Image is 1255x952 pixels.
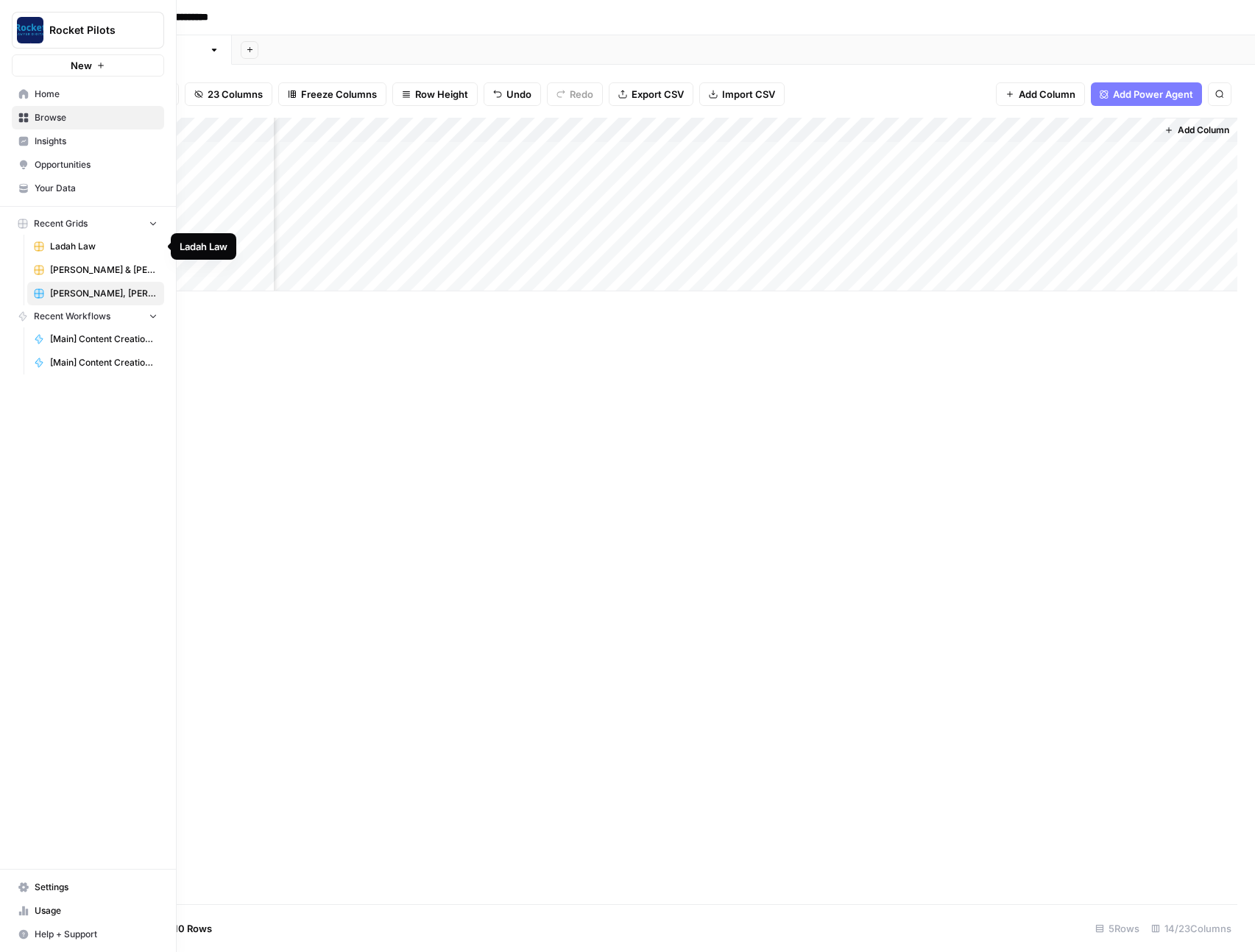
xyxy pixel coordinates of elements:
[12,899,164,923] a: Usage
[609,82,693,106] button: Export CSV
[722,87,775,102] span: Import CSV
[1019,87,1075,102] span: Add Column
[35,904,158,917] span: Usage
[185,82,272,106] button: 23 Columns
[392,82,478,106] button: Row Height
[996,82,1085,106] button: Add Column
[35,928,158,941] span: Help + Support
[12,875,164,899] a: Settings
[34,217,88,230] span: Recent Grids
[12,923,164,946] button: Help + Support
[34,310,110,323] span: Recent Workflows
[12,129,164,153] a: Insights
[699,82,785,106] button: Import CSV
[27,327,164,351] a: [Main] Content Creation Brief
[153,921,212,936] span: Add 10 Rows
[570,87,593,102] span: Redo
[71,58,92,73] span: New
[27,258,164,282] a: [PERSON_NAME] & [PERSON_NAME] [US_STATE] Car Accident Lawyers
[506,87,531,102] span: Undo
[35,881,158,894] span: Settings
[1145,917,1237,940] div: 14/23 Columns
[1159,121,1235,140] button: Add Column
[27,235,164,258] a: Ladah Law
[35,182,158,195] span: Your Data
[301,87,377,102] span: Freeze Columns
[49,23,138,38] span: Rocket Pilots
[50,356,158,369] span: [Main] Content Creation Article
[415,87,468,102] span: Row Height
[12,213,164,235] button: Recent Grids
[180,239,227,254] div: Ladah Law
[17,17,43,43] img: Rocket Pilots Logo
[35,158,158,171] span: Opportunities
[50,240,158,253] span: Ladah Law
[1113,87,1193,102] span: Add Power Agent
[12,305,164,327] button: Recent Workflows
[208,87,263,102] span: 23 Columns
[278,82,386,106] button: Freeze Columns
[12,106,164,129] a: Browse
[12,82,164,106] a: Home
[35,111,158,124] span: Browse
[632,87,684,102] span: Export CSV
[35,88,158,101] span: Home
[484,82,541,106] button: Undo
[1089,917,1145,940] div: 5 Rows
[12,153,164,177] a: Opportunities
[547,82,603,106] button: Redo
[27,351,164,374] a: [Main] Content Creation Article
[1178,124,1229,137] span: Add Column
[35,135,158,148] span: Insights
[27,282,164,305] a: [PERSON_NAME], [PERSON_NAME] & [PERSON_NAME]
[50,333,158,346] span: [Main] Content Creation Brief
[12,54,164,77] button: New
[50,263,158,277] span: [PERSON_NAME] & [PERSON_NAME] [US_STATE] Car Accident Lawyers
[12,177,164,200] a: Your Data
[1091,82,1202,106] button: Add Power Agent
[12,12,164,49] button: Workspace: Rocket Pilots
[50,287,158,300] span: [PERSON_NAME], [PERSON_NAME] & [PERSON_NAME]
